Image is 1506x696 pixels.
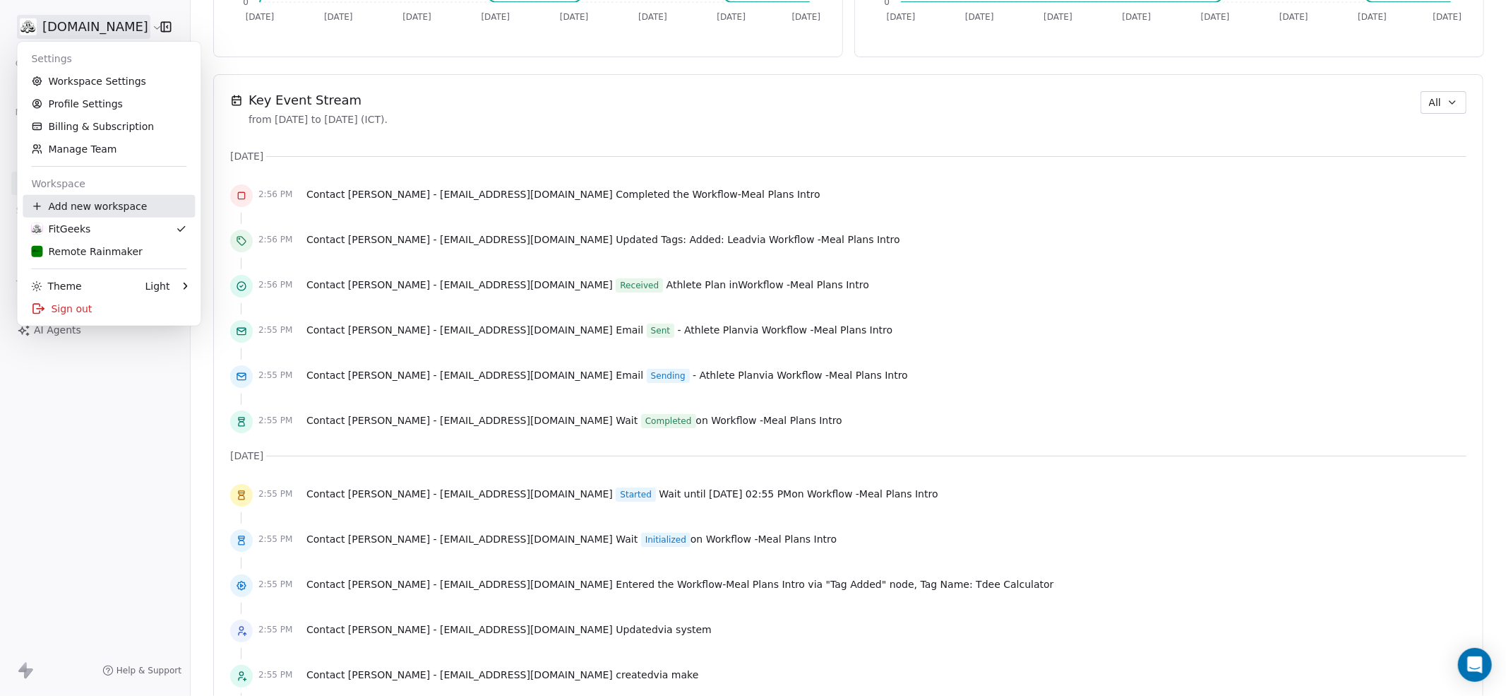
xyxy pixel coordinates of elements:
div: FitGeeks [31,222,90,236]
div: Keywords by Traffic [156,83,238,93]
div: Add new workspace [23,195,195,218]
img: tab_domain_overview_orange.svg [38,82,49,93]
a: Manage Team [23,138,195,160]
a: Billing & Subscription [23,115,195,138]
img: 1000.jpg [31,223,42,235]
img: website_grey.svg [23,37,34,48]
div: Domain: [DOMAIN_NAME] [37,37,155,48]
div: Workspace [23,172,195,195]
div: Remote Rainmaker [31,244,142,259]
div: Theme [31,279,81,293]
div: v 4.0.25 [40,23,69,34]
div: Settings [23,47,195,70]
div: Domain Overview [54,83,126,93]
a: Profile Settings [23,93,195,115]
a: Workspace Settings [23,70,195,93]
img: logo_orange.svg [23,23,34,34]
div: Sign out [23,297,195,320]
img: tab_keywords_by_traffic_grey.svg [141,82,152,93]
img: RR%20Logo%20%20Black%20(2).png [31,246,42,257]
div: Light [145,279,169,293]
